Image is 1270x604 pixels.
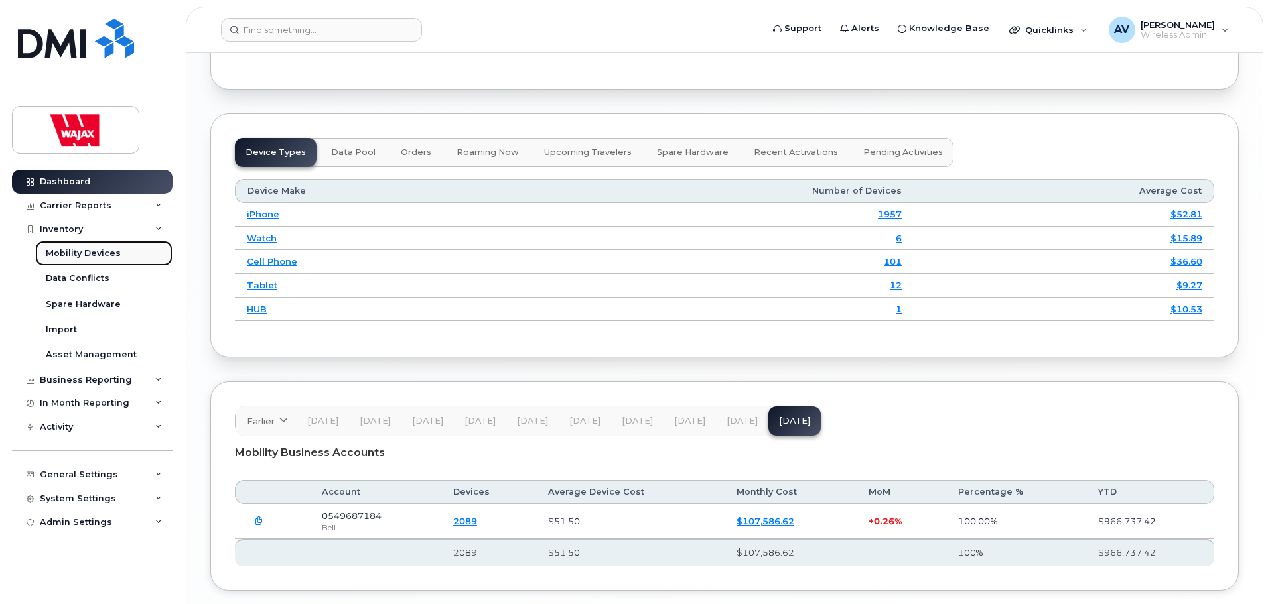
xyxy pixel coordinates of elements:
span: [DATE] [674,416,705,426]
a: 1 [896,304,902,314]
th: 2089 [441,539,536,566]
a: 2089 [453,516,477,526]
th: YTD [1086,480,1214,504]
div: Quicklinks [1000,17,1097,43]
span: Orders [401,147,431,158]
span: 0549687184 [322,511,382,521]
th: Percentage % [946,480,1086,504]
td: $51.50 [536,504,725,539]
span: [DATE] [569,416,600,426]
a: $9.27 [1176,280,1202,290]
span: AV [1114,22,1129,38]
span: Data Pool [331,147,376,158]
span: Support [784,22,821,35]
span: + [869,516,874,526]
a: Alerts [831,15,888,42]
span: Pending Activities [863,147,943,158]
span: Roaming Now [457,147,519,158]
span: [DATE] [517,416,548,426]
a: 12 [890,280,902,290]
th: Device Make [235,179,522,203]
span: Wireless Admin [1141,30,1215,40]
span: Spare Hardware [657,147,729,158]
span: [PERSON_NAME] [1141,19,1215,30]
span: Knowledge Base [909,22,989,35]
a: $36.60 [1170,256,1202,267]
span: [DATE] [622,416,653,426]
th: Average Cost [914,179,1214,203]
a: 1957 [878,209,902,219]
a: Watch [247,233,277,243]
span: [DATE] [464,416,496,426]
a: $52.81 [1170,209,1202,219]
span: [DATE] [727,416,758,426]
th: Monthly Cost [725,480,857,504]
th: MoM [857,480,946,504]
span: 0.26% [874,516,902,526]
td: $966,737.42 [1086,504,1214,539]
span: Recent Activations [754,147,838,158]
a: iPhone [247,209,279,219]
a: $10.53 [1170,304,1202,314]
th: $107,586.62 [725,539,857,566]
a: HUB [247,304,267,314]
span: [DATE] [307,416,338,426]
span: Earlier [247,415,275,428]
th: $966,737.42 [1086,539,1214,566]
span: Bell [322,522,336,532]
th: Devices [441,480,536,504]
th: Number of Devices [522,179,914,203]
th: 100% [946,539,1086,566]
span: [DATE] [360,416,391,426]
td: 100.00% [946,504,1086,539]
a: Tablet [247,280,277,290]
span: Alerts [851,22,879,35]
a: $15.89 [1170,233,1202,243]
a: 101 [884,256,902,267]
span: Quicklinks [1025,25,1074,35]
div: Alex Vanderwell [1099,17,1238,43]
a: Support [764,15,831,42]
th: $51.50 [536,539,725,566]
a: Knowledge Base [888,15,999,42]
div: Mobility Business Accounts [235,436,1214,469]
span: Upcoming Travelers [544,147,632,158]
a: $107,586.62 [737,516,794,526]
th: Account [310,480,441,504]
a: Earlier [236,406,297,436]
span: [DATE] [412,416,443,426]
th: Average Device Cost [536,480,725,504]
input: Find something... [221,18,422,42]
a: 6 [896,233,902,243]
a: Cell Phone [247,256,297,267]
